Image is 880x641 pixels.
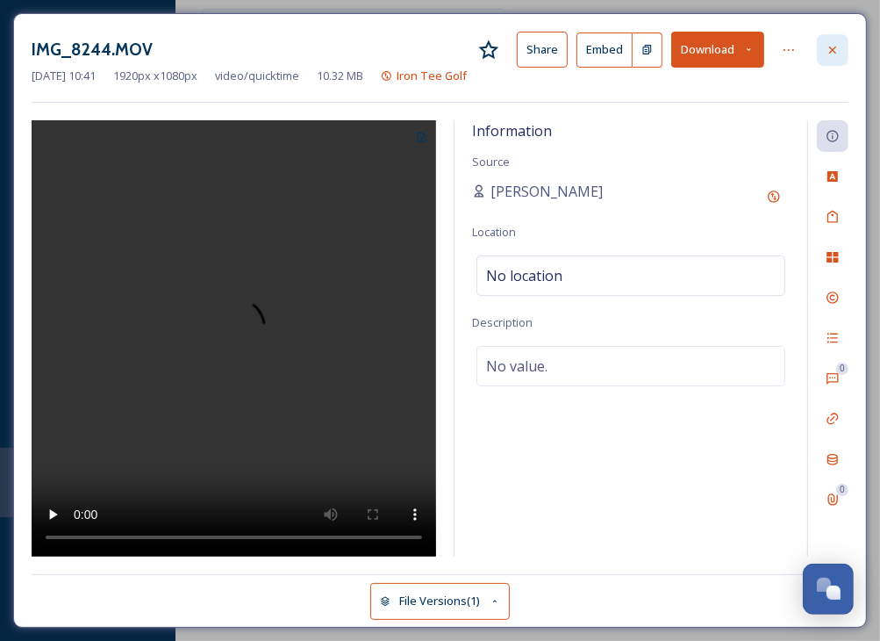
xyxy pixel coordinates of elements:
[472,314,533,330] span: Description
[113,68,197,84] span: 1920 px x 1080 px
[317,68,363,84] span: 10.32 MB
[472,224,516,240] span: Location
[472,121,552,140] span: Information
[370,583,511,619] button: File Versions(1)
[836,363,848,375] div: 0
[671,32,764,68] button: Download
[32,68,96,84] span: [DATE] 10:41
[486,356,547,377] span: No value.
[836,484,848,496] div: 0
[803,564,854,615] button: Open Chat
[486,265,562,286] span: No location
[517,32,568,68] button: Share
[576,32,633,68] button: Embed
[397,68,467,83] span: Iron Tee Golf
[32,37,153,62] h3: IMG_8244.MOV
[490,181,603,202] span: [PERSON_NAME]
[215,68,299,84] span: video/quicktime
[472,154,510,169] span: Source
